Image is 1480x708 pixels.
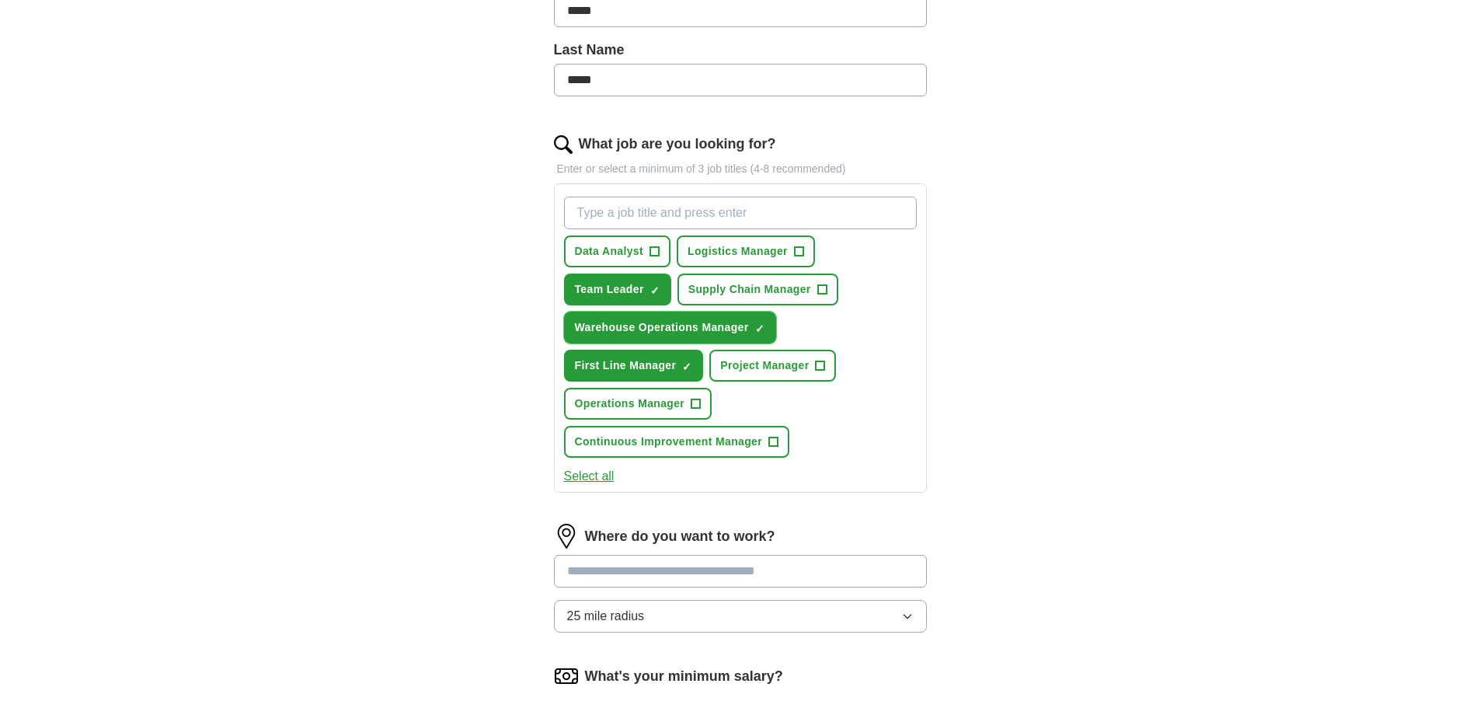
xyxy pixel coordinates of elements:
span: Logistics Manager [688,243,788,260]
span: Operations Manager [575,396,685,412]
span: ✓ [682,361,691,373]
button: Logistics Manager [677,235,815,267]
span: First Line Manager [575,357,677,374]
input: Type a job title and press enter [564,197,917,229]
button: Supply Chain Manager [677,274,838,305]
p: Enter or select a minimum of 3 job titles (4-8 recommended) [554,161,927,177]
button: Select all [564,467,615,486]
label: What job are you looking for? [579,134,776,155]
label: Where do you want to work? [585,526,775,547]
button: Continuous Improvement Manager [564,426,790,458]
button: 25 mile radius [554,600,927,633]
span: Data Analyst [575,243,644,260]
span: Continuous Improvement Manager [575,434,763,450]
span: 25 mile radius [567,607,645,626]
button: Project Manager [709,350,836,382]
span: Project Manager [720,357,809,374]
button: Operations Manager [564,388,712,420]
span: ✓ [755,323,764,335]
span: Warehouse Operations Manager [575,319,749,336]
img: location.png [554,524,579,549]
label: What's your minimum salary? [585,666,783,687]
label: Last Name [554,40,927,61]
button: Warehouse Operations Manager✓ [564,312,776,344]
span: Team Leader [575,281,644,298]
button: Team Leader✓ [564,274,671,305]
img: salary.png [554,664,579,689]
span: Supply Chain Manager [688,281,811,298]
span: ✓ [650,284,660,297]
button: First Line Manager✓ [564,350,704,382]
button: Data Analyst [564,235,671,267]
img: search.png [554,135,573,154]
